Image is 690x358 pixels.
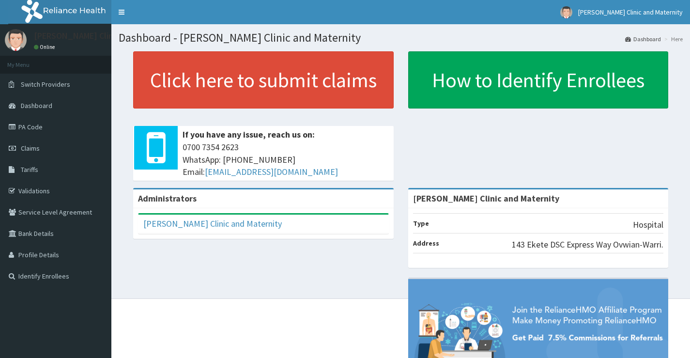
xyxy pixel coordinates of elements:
p: [PERSON_NAME] Clinic and Maternity [34,31,174,40]
span: Claims [21,144,40,153]
p: Hospital [633,218,663,231]
strong: [PERSON_NAME] Clinic and Maternity [413,193,559,204]
span: Dashboard [21,101,52,110]
h1: Dashboard - [PERSON_NAME] Clinic and Maternity [119,31,683,44]
a: [PERSON_NAME] Clinic and Maternity [143,218,282,229]
b: Address [413,239,439,248]
span: 0700 7354 2623 WhatsApp: [PHONE_NUMBER] Email: [183,141,389,178]
a: [EMAIL_ADDRESS][DOMAIN_NAME] [205,166,338,177]
li: Here [662,35,683,43]
p: 143 Ekete DSC Express Way Ovwian-Warri. [512,238,663,251]
a: Online [34,44,57,50]
img: User Image [560,6,572,18]
span: [PERSON_NAME] Clinic and Maternity [578,8,683,16]
a: Dashboard [625,35,661,43]
a: How to Identify Enrollees [408,51,669,109]
b: Administrators [138,193,197,204]
b: If you have any issue, reach us on: [183,129,315,140]
img: User Image [5,29,27,51]
b: Type [413,219,429,228]
span: Tariffs [21,165,38,174]
a: Click here to submit claims [133,51,394,109]
span: Switch Providers [21,80,70,89]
